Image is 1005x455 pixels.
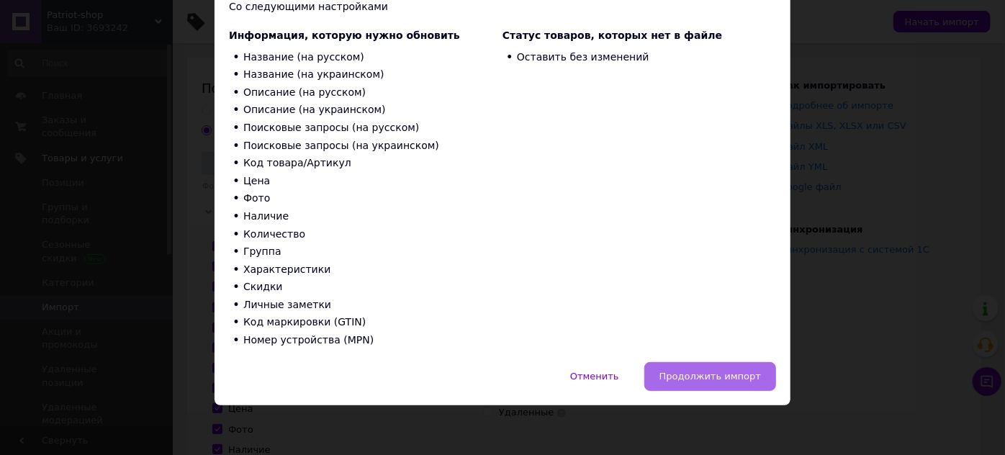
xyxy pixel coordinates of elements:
li: Оставить без изменений [502,48,776,66]
li: Поисковые запросы (на русском) [229,119,502,137]
li: Характеристики [229,261,502,279]
li: Наличие [229,207,502,225]
li: Личные заметки [229,296,502,314]
li: Код маркировки (GTIN) [229,314,502,332]
li: Группа [229,243,502,261]
button: Отменить [555,362,634,391]
li: Фото [229,190,502,208]
button: Продолжить импорт [644,362,776,391]
li: Описание (на украинском) [229,102,502,120]
li: Номер устройства (MPN) [229,332,502,350]
li: Название (на русском) [229,48,502,66]
li: Поисковые запросы (на украинском) [229,137,502,155]
li: Цена [229,172,502,190]
li: Скидки [229,279,502,297]
span: Продолжить импорт [659,371,761,382]
li: Количество [229,225,502,243]
span: Статус товаров, которых нет в файле [502,30,722,41]
span: Отменить [570,371,619,382]
span: Информация, которую нужно обновить [229,30,460,41]
li: Описание (на русском) [229,84,502,102]
li: Код товара/Артикул [229,155,502,173]
li: Название (на украинском) [229,66,502,84]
